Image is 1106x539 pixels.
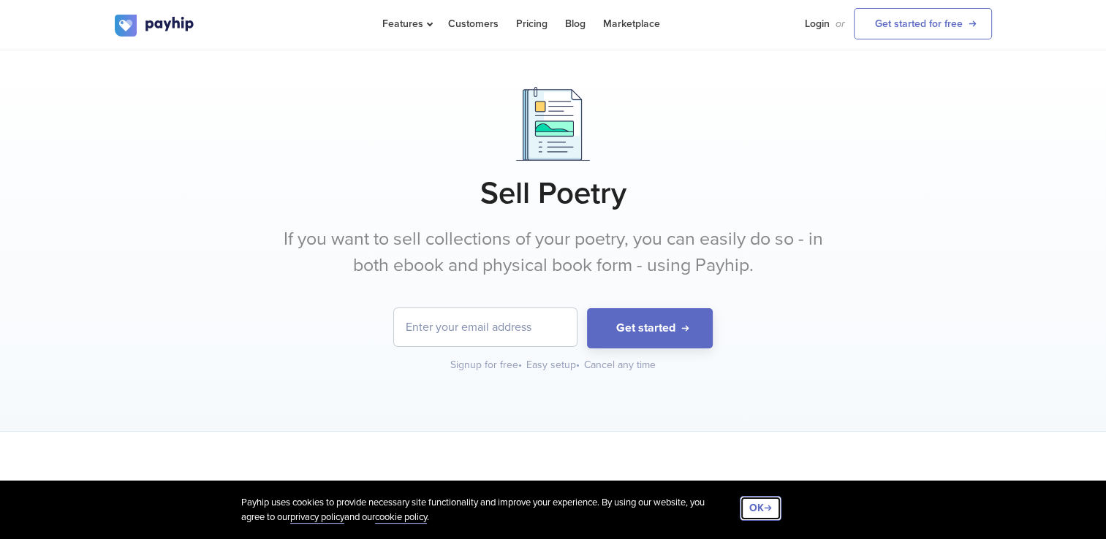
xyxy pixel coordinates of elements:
[394,308,577,346] input: Enter your email address
[576,359,580,371] span: •
[382,18,431,30] span: Features
[584,358,656,372] div: Cancel any time
[516,87,590,161] img: Documents.png
[290,511,344,524] a: privacy policy
[375,511,427,524] a: cookie policy
[115,15,195,37] img: logo.svg
[854,8,992,39] a: Get started for free
[450,358,523,372] div: Signup for free
[241,496,740,524] div: Payhip uses cookies to provide necessary site functionality and improve your experience. By using...
[740,496,781,521] button: OK
[526,358,581,372] div: Easy setup
[279,226,827,278] p: If you want to sell collections of your poetry, you can easily do so - in both ebook and physical...
[518,359,522,371] span: •
[115,175,992,212] h1: Sell Poetry
[587,308,713,348] button: Get started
